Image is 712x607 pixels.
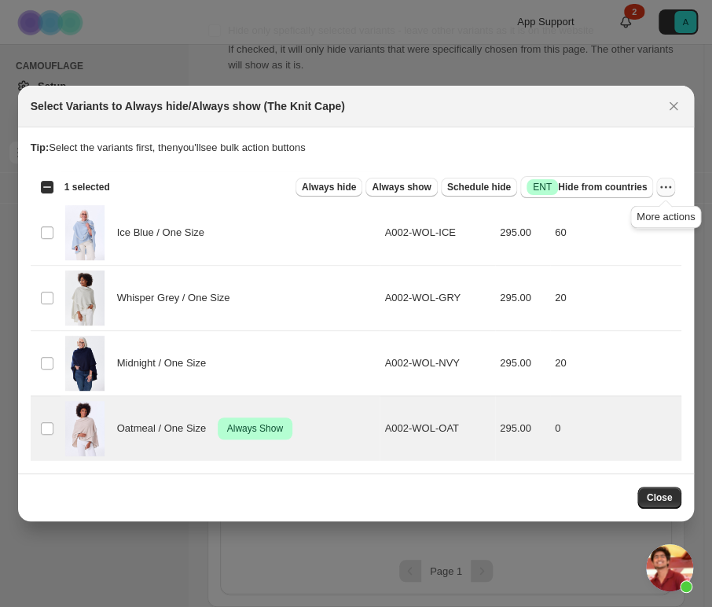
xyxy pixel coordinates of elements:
span: Hide from countries [527,179,647,195]
span: Always show [372,181,431,193]
button: More actions [656,178,675,197]
span: 1 selected [64,181,110,193]
td: 295.00 [495,395,550,460]
span: Schedule hide [447,181,511,193]
button: Always hide [295,178,362,197]
img: Knit_Cape_Ice_blue_Cheryl_8914.jpg [65,205,105,260]
span: Whisper Grey / One Size [117,290,239,306]
td: 60 [550,200,681,266]
td: A002-WOL-OAT [380,395,495,460]
h2: Select Variants to Always hide/Always show (The Knit Cape) [31,98,345,114]
img: Cheryl_Midnight_knit_Cape_4366.jpg [65,336,105,391]
td: 295.00 [495,266,550,331]
td: 295.00 [495,331,550,396]
td: 295.00 [495,200,550,266]
td: 20 [550,331,681,396]
button: Schedule hide [441,178,517,197]
div: Open chat [646,544,693,591]
button: Always show [365,178,437,197]
button: Close [662,95,684,117]
td: A002-WOL-ICE [380,200,495,266]
strong: Tip: [31,142,50,153]
button: SuccessENTHide from countries [520,176,653,198]
span: ENT [533,181,552,193]
td: 0 [550,395,681,460]
p: Select the variants first, then you'll see bulk action buttons [31,140,682,156]
button: Close [637,487,682,509]
span: Always hide [302,181,356,193]
img: Gabby_Whisper_Grey_Knit_Cape_4112.jpg [65,270,105,326]
span: Always Show [224,419,286,438]
td: 20 [550,266,681,331]
td: A002-WOL-NVY [380,331,495,396]
span: Ice Blue / One Size [117,225,213,241]
td: A002-WOL-GRY [380,266,495,331]
span: Close [647,491,673,504]
img: Knit_Cape_oatmeal_Gabby_9568.jpg [65,401,105,456]
span: Oatmeal / One Size [117,421,215,436]
span: Midnight / One Size [117,355,215,371]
